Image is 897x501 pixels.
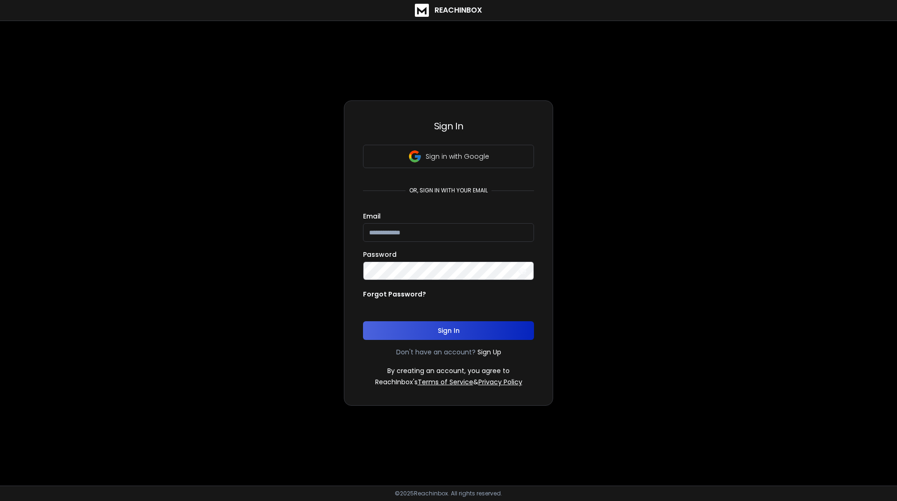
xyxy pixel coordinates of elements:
[434,5,482,16] h1: ReachInbox
[375,377,522,387] p: ReachInbox's &
[363,120,534,133] h3: Sign In
[387,366,510,375] p: By creating an account, you agree to
[363,145,534,168] button: Sign in with Google
[418,377,473,387] a: Terms of Service
[415,4,482,17] a: ReachInbox
[363,321,534,340] button: Sign In
[395,490,502,497] p: © 2025 Reachinbox. All rights reserved.
[406,187,491,194] p: or, sign in with your email
[415,4,429,17] img: logo
[363,213,381,219] label: Email
[426,152,489,161] p: Sign in with Google
[396,347,476,357] p: Don't have an account?
[478,377,522,387] a: Privacy Policy
[363,251,397,258] label: Password
[363,289,426,299] p: Forgot Password?
[477,347,501,357] a: Sign Up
